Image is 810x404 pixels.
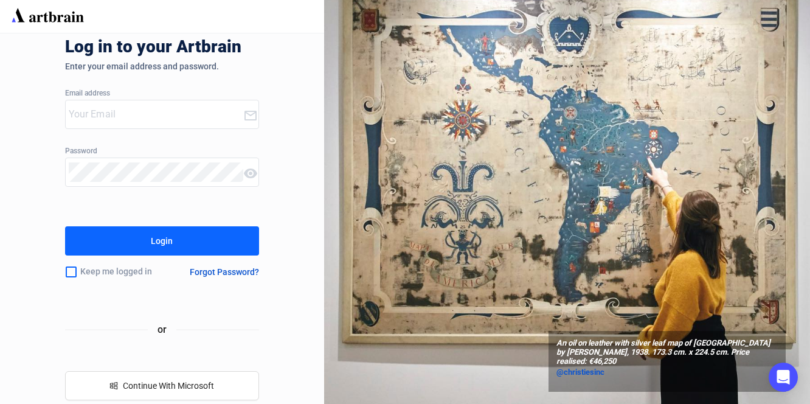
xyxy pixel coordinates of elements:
[123,381,214,391] span: Continue With Microsoft
[65,259,172,285] div: Keep me logged in
[769,363,798,392] div: Open Intercom Messenger
[556,366,778,378] a: @christiesinc
[65,147,260,156] div: Password
[151,231,173,251] div: Login
[65,37,430,61] div: Log in to your Artbrain
[65,371,260,400] button: windowsContinue With Microsoft
[190,267,259,277] div: Forgot Password?
[556,367,604,377] span: @christiesinc
[65,226,260,256] button: Login
[65,61,260,71] div: Enter your email address and password.
[109,381,118,390] span: windows
[65,89,260,98] div: Email address
[69,105,244,124] input: Your Email
[148,322,176,337] span: or
[556,339,778,366] span: An oil on leather with silver leaf map of [GEOGRAPHIC_DATA] by [PERSON_NAME], 1938. 173.3 cm. x 2...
